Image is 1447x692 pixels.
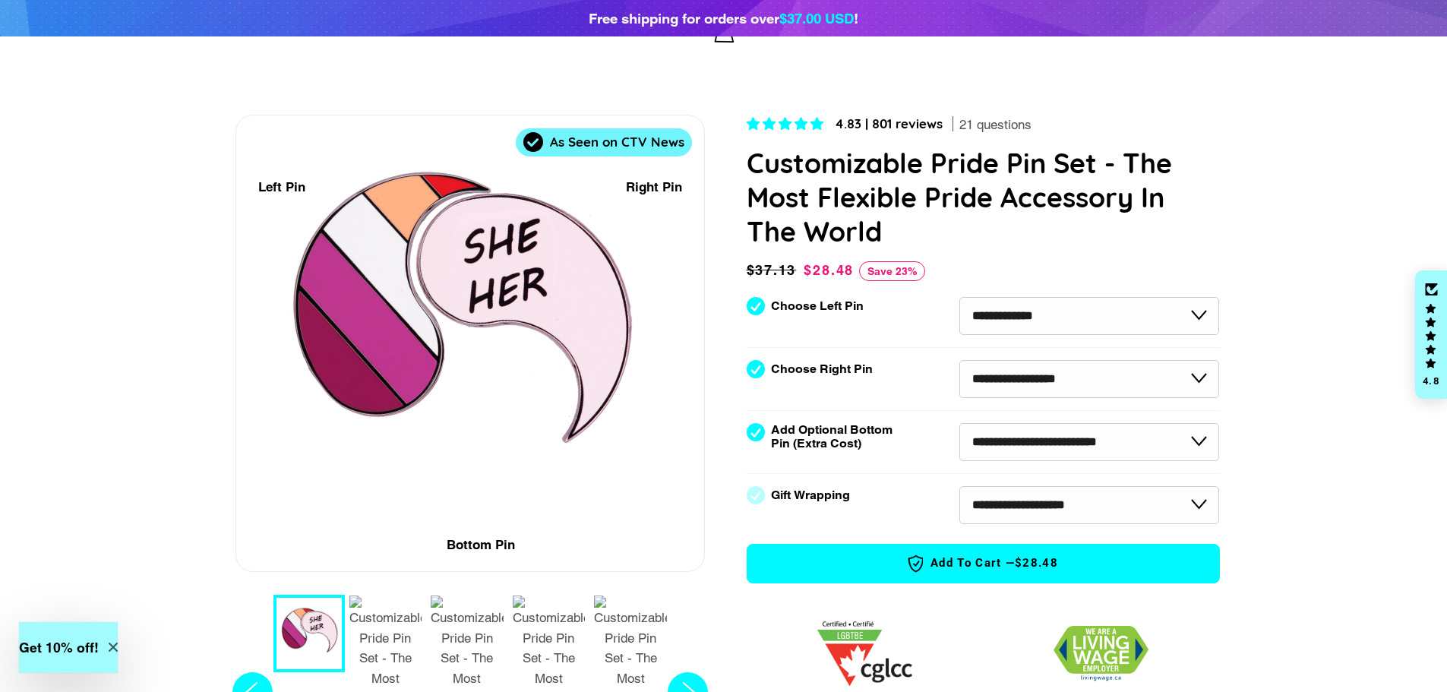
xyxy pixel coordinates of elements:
[747,544,1220,583] button: Add to Cart —$28.48
[626,177,682,197] div: Right Pin
[273,595,345,672] button: 1 / 7
[747,260,801,281] span: $37.13
[589,8,858,29] div: Free shipping for orders over !
[747,146,1220,248] h1: Customizable Pride Pin Set - The Most Flexible Pride Accessory In The World
[258,177,305,197] div: Left Pin
[779,10,854,27] span: $37.00 USD
[835,115,943,131] span: 4.83 | 801 reviews
[771,299,864,313] label: Choose Left Pin
[1422,376,1440,386] div: 4.8
[747,116,827,131] span: 4.83 stars
[804,262,854,278] span: $28.48
[1415,270,1447,400] div: Click to open Judge.me floating reviews tab
[447,535,515,555] div: Bottom Pin
[817,621,912,686] img: 1705457225.png
[959,116,1032,134] span: 21 questions
[859,261,925,281] span: Save 23%
[236,115,704,571] div: 1 / 7
[770,554,1196,574] span: Add to Cart —
[771,423,899,450] label: Add Optional Bottom Pin (Extra Cost)
[771,362,873,376] label: Choose Right Pin
[1015,555,1058,571] span: $28.48
[771,488,850,502] label: Gift Wrapping
[1054,626,1148,681] img: 1706832627.png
